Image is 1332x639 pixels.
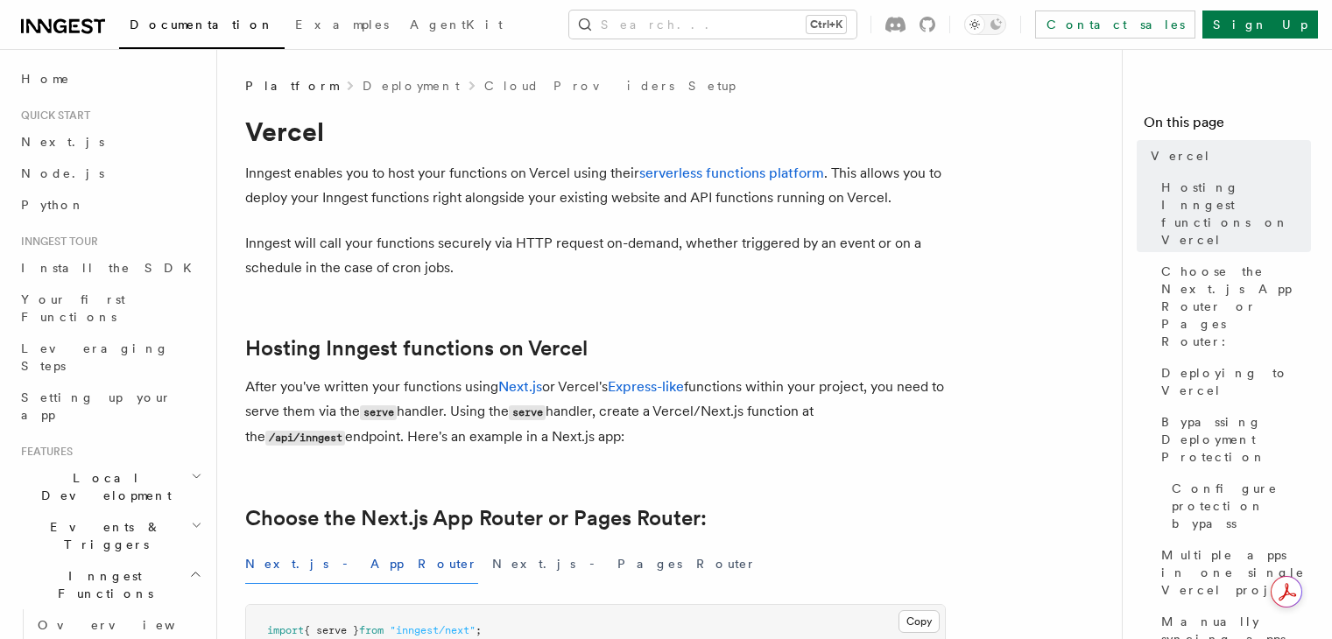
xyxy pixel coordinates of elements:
[807,16,846,33] kbd: Ctrl+K
[14,511,206,560] button: Events & Triggers
[639,165,824,181] a: serverless functions platform
[21,70,70,88] span: Home
[119,5,285,49] a: Documentation
[1161,364,1311,399] span: Deploying to Vercel
[1154,406,1311,473] a: Bypassing Deployment Protection
[14,518,191,553] span: Events & Triggers
[1161,413,1311,466] span: Bypassing Deployment Protection
[21,198,85,212] span: Python
[245,161,946,210] p: Inngest enables you to host your functions on Vercel using their . This allows you to deploy your...
[245,375,946,450] p: After you've written your functions using or Vercel's functions within your project, you need to ...
[245,544,478,584] button: Next.js - App Router
[509,405,546,420] code: serve
[1172,480,1311,532] span: Configure protection bypass
[390,624,476,636] span: "inngest/next"
[14,235,98,249] span: Inngest tour
[410,18,503,32] span: AgentKit
[1161,263,1311,350] span: Choose the Next.js App Router or Pages Router:
[1161,179,1311,249] span: Hosting Inngest functions on Vercel
[1144,112,1311,140] h4: On this page
[1154,256,1311,357] a: Choose the Next.js App Router or Pages Router:
[14,63,206,95] a: Home
[14,560,206,609] button: Inngest Functions
[14,284,206,333] a: Your first Functions
[267,624,304,636] span: import
[1161,546,1311,599] span: Multiple apps in one single Vercel project
[245,506,707,530] a: Choose the Next.js App Router or Pages Router:
[1154,357,1311,406] a: Deploying to Vercel
[569,11,856,39] button: Search...Ctrl+K
[1165,473,1311,539] a: Configure protection bypass
[1144,140,1311,172] a: Vercel
[14,567,189,602] span: Inngest Functions
[14,126,206,158] a: Next.js
[21,135,104,149] span: Next.js
[285,5,399,47] a: Examples
[245,231,946,280] p: Inngest will call your functions securely via HTTP request on-demand, whether triggered by an eve...
[14,462,206,511] button: Local Development
[14,333,206,382] a: Leveraging Steps
[1151,147,1211,165] span: Vercel
[14,158,206,189] a: Node.js
[1035,11,1195,39] a: Contact sales
[21,390,172,422] span: Setting up your app
[295,18,389,32] span: Examples
[476,624,482,636] span: ;
[245,77,338,95] span: Platform
[14,189,206,221] a: Python
[21,261,202,275] span: Install the SDK
[21,341,169,373] span: Leveraging Steps
[964,14,1006,35] button: Toggle dark mode
[498,378,542,395] a: Next.js
[14,252,206,284] a: Install the SDK
[484,77,736,95] a: Cloud Providers Setup
[899,610,940,633] button: Copy
[265,431,345,446] code: /api/inngest
[1154,539,1311,606] a: Multiple apps in one single Vercel project
[363,77,460,95] a: Deployment
[14,109,90,123] span: Quick start
[38,618,218,632] span: Overview
[14,469,191,504] span: Local Development
[360,405,397,420] code: serve
[14,445,73,459] span: Features
[492,544,757,584] button: Next.js - Pages Router
[21,292,125,324] span: Your first Functions
[359,624,384,636] span: from
[21,166,104,180] span: Node.js
[130,18,274,32] span: Documentation
[14,382,206,431] a: Setting up your app
[1202,11,1318,39] a: Sign Up
[608,378,684,395] a: Express-like
[245,116,946,147] h1: Vercel
[1154,172,1311,256] a: Hosting Inngest functions on Vercel
[245,336,588,361] a: Hosting Inngest functions on Vercel
[304,624,359,636] span: { serve }
[399,5,513,47] a: AgentKit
